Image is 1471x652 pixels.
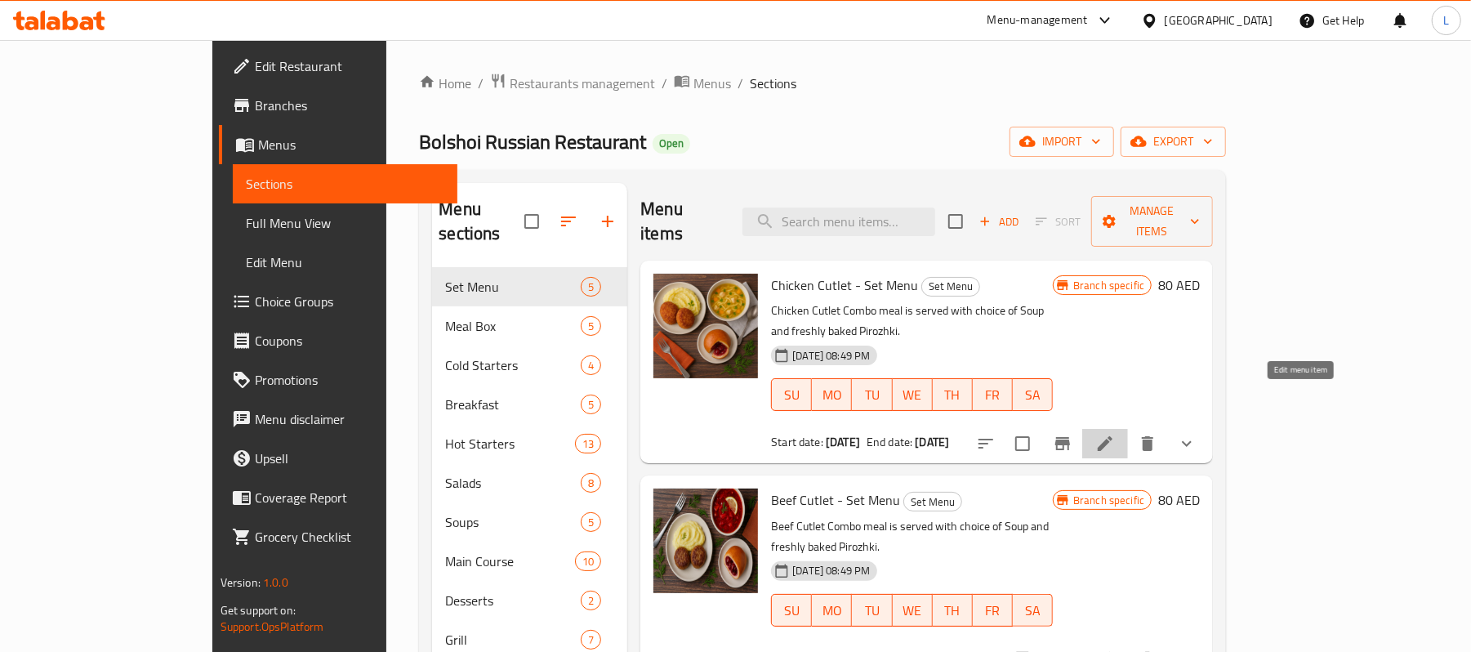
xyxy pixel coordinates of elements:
[432,306,627,346] div: Meal Box5
[588,202,627,241] button: Add section
[432,581,627,620] div: Desserts2
[219,439,458,478] a: Upsell
[219,517,458,556] a: Grocery Checklist
[1167,424,1206,463] button: show more
[233,243,458,282] a: Edit Menu
[582,632,600,648] span: 7
[219,478,458,517] a: Coverage Report
[233,164,458,203] a: Sections
[771,301,1053,342] p: Chicken Cutlet Combo meal is served with choice of Soup and freshly baked Pirozhki.
[903,492,962,511] div: Set Menu
[778,383,805,407] span: SU
[1158,274,1200,297] h6: 80 AED
[858,383,885,407] span: TU
[419,73,1226,94] nav: breadcrumb
[445,434,575,453] span: Hot Starters
[973,594,1013,627] button: FR
[1013,594,1053,627] button: SA
[1019,383,1046,407] span: SA
[653,274,758,378] img: Chicken Cutlet - Set Menu
[786,563,876,578] span: [DATE] 08:49 PM
[581,630,601,650] div: items
[653,134,690,154] div: Open
[255,449,445,468] span: Upsell
[979,599,1006,623] span: FR
[510,74,655,93] span: Restaurants management
[432,424,627,463] div: Hot Starters13
[219,400,458,439] a: Menu disclaimer
[933,378,973,411] button: TH
[1158,489,1200,511] h6: 80 AED
[221,572,261,593] span: Version:
[582,593,600,609] span: 2
[662,74,667,93] li: /
[445,473,581,493] div: Salads
[1134,132,1213,152] span: export
[445,355,581,375] span: Cold Starters
[987,11,1088,30] div: Menu-management
[1443,11,1449,29] span: L
[219,86,458,125] a: Branches
[221,600,296,621] span: Get support on:
[693,74,731,93] span: Menus
[581,355,601,375] div: items
[979,383,1006,407] span: FR
[899,599,926,623] span: WE
[922,277,979,296] span: Set Menu
[233,203,458,243] a: Full Menu View
[899,383,926,407] span: WE
[1121,127,1226,157] button: export
[653,489,758,593] img: Beef Cutlet - Set Menu
[852,378,892,411] button: TU
[1023,132,1101,152] span: import
[219,125,458,164] a: Menus
[445,591,581,610] div: Desserts
[939,599,966,623] span: TH
[255,56,445,76] span: Edit Restaurant
[445,630,581,650] span: Grill
[1067,278,1151,293] span: Branch specific
[219,321,458,360] a: Coupons
[432,267,627,306] div: Set Menu5
[973,209,1025,234] button: Add
[263,572,288,593] span: 1.0.0
[818,383,845,407] span: MO
[445,512,581,532] span: Soups
[867,431,912,453] span: End date:
[904,493,961,511] span: Set Menu
[1091,196,1213,247] button: Manage items
[1013,378,1053,411] button: SA
[893,378,933,411] button: WE
[221,616,324,637] a: Support.OpsPlatform
[818,599,845,623] span: MO
[258,135,445,154] span: Menus
[439,197,524,246] h2: Menu sections
[581,277,601,297] div: items
[893,594,933,627] button: WE
[576,554,600,569] span: 10
[1104,201,1200,242] span: Manage items
[973,378,1013,411] button: FR
[255,409,445,429] span: Menu disclaimer
[1043,424,1082,463] button: Branch-specific-item
[921,277,980,297] div: Set Menu
[582,358,600,373] span: 4
[432,502,627,542] div: Soups5
[939,383,966,407] span: TH
[812,594,852,627] button: MO
[445,316,581,336] span: Meal Box
[445,277,581,297] span: Set Menu
[432,542,627,581] div: Main Course10
[576,436,600,452] span: 13
[582,397,600,413] span: 5
[771,488,900,512] span: Beef Cutlet - Set Menu
[1025,209,1091,234] span: Select section first
[255,292,445,311] span: Choice Groups
[778,599,805,623] span: SU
